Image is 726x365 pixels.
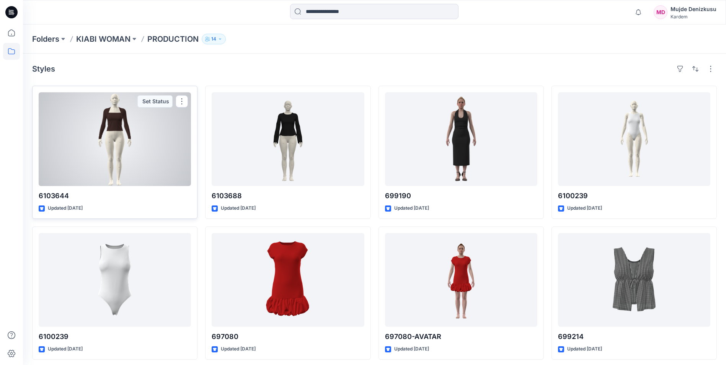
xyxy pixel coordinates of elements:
[39,331,191,342] p: 6100239
[567,204,602,212] p: Updated [DATE]
[202,34,226,44] button: 14
[32,64,55,73] h4: Styles
[385,191,537,201] p: 699190
[76,34,131,44] a: KIABI WOMAN
[212,191,364,201] p: 6103688
[385,92,537,186] a: 699190
[39,92,191,186] a: 6103644
[212,92,364,186] a: 6103688
[221,345,256,353] p: Updated [DATE]
[671,5,716,14] div: Mujde Denizkusu
[558,233,710,327] a: 699214
[32,34,59,44] a: Folders
[39,191,191,201] p: 6103644
[211,35,216,43] p: 14
[671,14,716,20] div: Kardem
[385,233,537,327] a: 697080-AVATAR
[558,191,710,201] p: 6100239
[567,345,602,353] p: Updated [DATE]
[654,5,667,19] div: MD
[394,204,429,212] p: Updated [DATE]
[48,204,83,212] p: Updated [DATE]
[558,92,710,186] a: 6100239
[558,331,710,342] p: 699214
[48,345,83,353] p: Updated [DATE]
[385,331,537,342] p: 697080-AVATAR
[212,331,364,342] p: 697080
[147,34,199,44] p: PRODUCTION
[221,204,256,212] p: Updated [DATE]
[394,345,429,353] p: Updated [DATE]
[212,233,364,327] a: 697080
[39,233,191,327] a: 6100239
